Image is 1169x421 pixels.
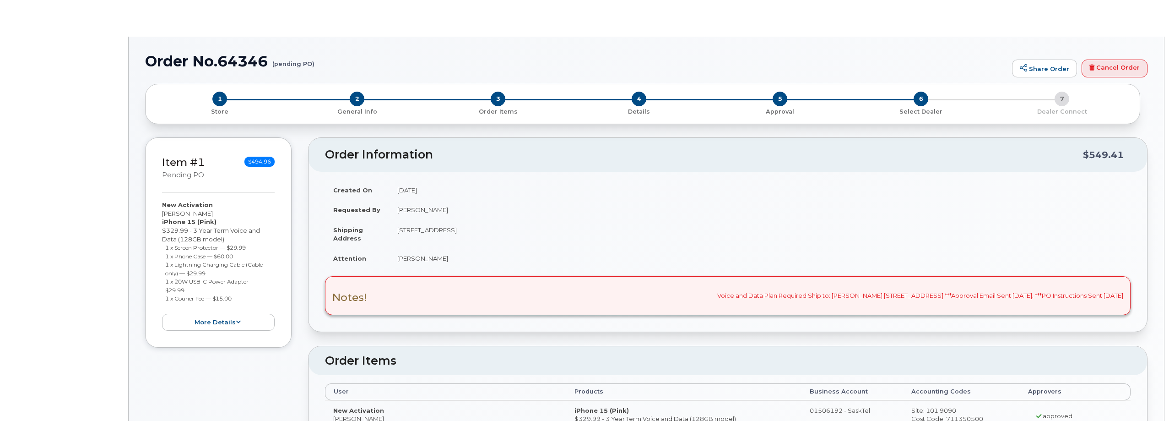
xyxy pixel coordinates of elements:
[911,406,1012,415] div: Site: 101.9090
[389,248,1131,268] td: [PERSON_NAME]
[162,201,275,331] div: [PERSON_NAME] $329.99 - 3 Year Term Voice and Data (128GB model)
[272,53,314,67] small: (pending PO)
[332,292,367,303] h3: Notes!
[325,355,1131,367] h2: Order Items
[333,186,372,194] strong: Created On
[1082,60,1147,78] a: Cancel Order
[350,92,364,106] span: 2
[162,218,216,225] strong: iPhone 15 (Pink)
[1020,383,1131,400] th: Approvers
[333,206,380,213] strong: Requested By
[389,200,1131,220] td: [PERSON_NAME]
[914,92,928,106] span: 6
[333,407,384,414] strong: New Activation
[632,92,646,106] span: 4
[165,261,263,277] small: 1 x Lightning Charging Cable (Cable only) — $29.99
[431,108,565,116] p: Order Items
[1043,412,1072,420] span: approved
[162,314,275,331] button: more details
[773,92,787,106] span: 5
[287,106,428,116] a: 2 General Info
[162,171,204,179] small: pending PO
[903,383,1020,400] th: Accounting Codes
[566,383,801,400] th: Products
[145,53,1007,69] h1: Order No.64346
[157,108,283,116] p: Store
[574,407,629,414] strong: iPhone 15 (Pink)
[568,106,709,116] a: 4 Details
[290,108,424,116] p: General Info
[244,157,275,167] span: $494.96
[325,276,1131,315] div: Voice and Data Plan Required Ship to: [PERSON_NAME] [STREET_ADDRESS] ***Approval Email Sent [DATE...
[1083,146,1124,164] div: $549.41
[428,106,568,116] a: 3 Order Items
[1012,60,1077,78] a: Share Order
[850,106,991,116] a: 6 Select Dealer
[333,255,366,262] strong: Attention
[709,106,850,116] a: 5 Approval
[389,180,1131,200] td: [DATE]
[572,108,706,116] p: Details
[165,244,246,251] small: 1 x Screen Protector — $29.99
[162,201,213,208] strong: New Activation
[165,278,255,294] small: 1 x 20W USB-C Power Adapter — $29.99
[165,253,233,260] small: 1 x Phone Case — $60.00
[801,383,903,400] th: Business Account
[389,220,1131,248] td: [STREET_ADDRESS]
[162,156,205,169] a: Item #1
[491,92,505,106] span: 3
[153,106,287,116] a: 1 Store
[325,383,566,400] th: User
[212,92,227,106] span: 1
[713,108,847,116] p: Approval
[333,226,363,242] strong: Shipping Address
[165,295,232,302] small: 1 x Courier Fee — $15.00
[325,148,1083,161] h2: Order Information
[854,108,988,116] p: Select Dealer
